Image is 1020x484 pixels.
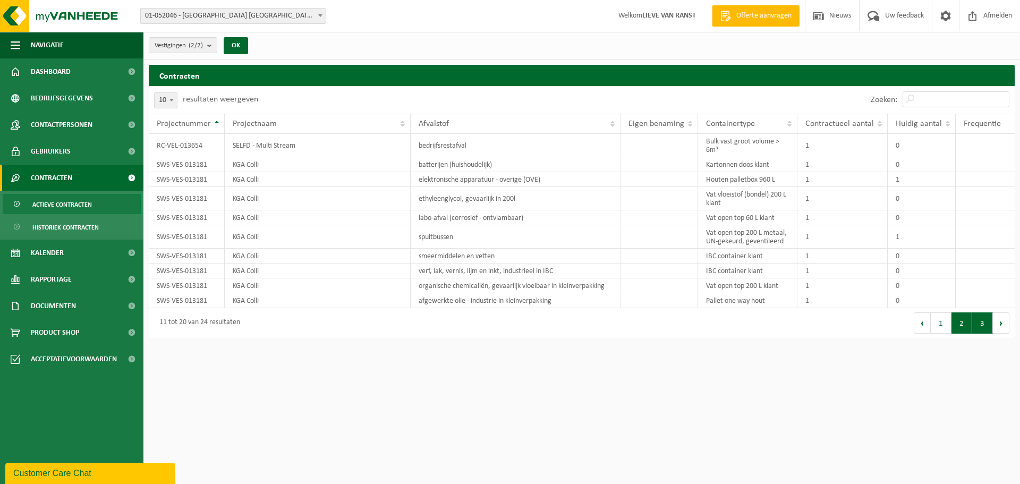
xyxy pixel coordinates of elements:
[972,312,993,334] button: 3
[871,96,897,104] label: Zoeken:
[411,157,620,172] td: batterijen (huishoudelijk)
[411,249,620,264] td: smeermiddelen en vetten
[698,187,797,210] td: Vat vloeistof (bondel) 200 L klant
[411,172,620,187] td: elektronische apparatuur - overige (OVE)
[31,240,64,266] span: Kalender
[411,225,620,249] td: spuitbussen
[888,278,956,293] td: 0
[183,95,258,104] label: resultaten weergeven
[31,112,92,138] span: Contactpersonen
[31,346,117,372] span: Acceptatievoorwaarden
[698,157,797,172] td: Kartonnen doos klant
[964,120,1001,128] span: Frequentie
[888,264,956,278] td: 0
[797,172,888,187] td: 1
[155,93,177,108] span: 10
[31,319,79,346] span: Product Shop
[411,187,620,210] td: ethyleenglycol, gevaarlijk in 200l
[888,187,956,210] td: 0
[31,32,64,58] span: Navigatie
[31,85,93,112] span: Bedrijfsgegevens
[797,249,888,264] td: 1
[706,120,755,128] span: Containertype
[797,134,888,157] td: 1
[3,194,141,214] a: Actieve contracten
[888,249,956,264] td: 0
[411,278,620,293] td: organische chemicaliën, gevaarlijk vloeibaar in kleinverpakking
[698,225,797,249] td: Vat open top 200 L metaal, UN-gekeurd, geventileerd
[233,120,277,128] span: Projectnaam
[797,278,888,293] td: 1
[805,120,874,128] span: Contractueel aantal
[888,210,956,225] td: 0
[154,313,240,333] div: 11 tot 20 van 24 resultaten
[225,187,411,210] td: KGA Colli
[628,120,684,128] span: Eigen benaming
[797,210,888,225] td: 1
[224,37,248,54] button: OK
[31,266,72,293] span: Rapportage
[225,210,411,225] td: KGA Colli
[32,194,92,215] span: Actieve contracten
[698,264,797,278] td: IBC container klant
[411,210,620,225] td: labo-afval (corrosief - ontvlambaar)
[797,293,888,308] td: 1
[931,312,951,334] button: 1
[149,249,225,264] td: SWS-VES-013181
[31,58,71,85] span: Dashboard
[698,210,797,225] td: Vat open top 60 L klant
[712,5,800,27] a: Offerte aanvragen
[225,172,411,187] td: KGA Colli
[888,172,956,187] td: 1
[31,138,71,165] span: Gebruikers
[698,134,797,157] td: Bulk vast groot volume > 6m³
[157,120,211,128] span: Projectnummer
[797,264,888,278] td: 1
[797,225,888,249] td: 1
[149,37,217,53] button: Vestigingen(2/2)
[149,187,225,210] td: SWS-VES-013181
[140,8,326,24] span: 01-052046 - SAINT-GOBAIN ADFORS BELGIUM - BUGGENHOUT
[31,165,72,191] span: Contracten
[149,65,1015,86] h2: Contracten
[888,157,956,172] td: 0
[797,187,888,210] td: 1
[888,134,956,157] td: 0
[896,120,942,128] span: Huidig aantal
[149,225,225,249] td: SWS-VES-013181
[3,217,141,237] a: Historiek contracten
[154,92,177,108] span: 10
[149,293,225,308] td: SWS-VES-013181
[5,461,177,484] iframe: chat widget
[698,293,797,308] td: Pallet one way hout
[149,134,225,157] td: RC-VEL-013654
[225,249,411,264] td: KGA Colli
[31,293,76,319] span: Documenten
[189,42,203,49] count: (2/2)
[888,293,956,308] td: 0
[149,157,225,172] td: SWS-VES-013181
[225,157,411,172] td: KGA Colli
[797,157,888,172] td: 1
[698,172,797,187] td: Houten palletbox 960 L
[642,12,696,20] strong: LIEVE VAN RANST
[411,293,620,308] td: afgewerkte olie - industrie in kleinverpakking
[149,278,225,293] td: SWS-VES-013181
[419,120,449,128] span: Afvalstof
[32,217,99,237] span: Historiek contracten
[888,225,956,249] td: 1
[411,264,620,278] td: verf, lak, vernis, lijm en inkt, industrieel in IBC
[141,9,326,23] span: 01-052046 - SAINT-GOBAIN ADFORS BELGIUM - BUGGENHOUT
[149,264,225,278] td: SWS-VES-013181
[149,210,225,225] td: SWS-VES-013181
[225,225,411,249] td: KGA Colli
[225,134,411,157] td: SELFD - Multi Stream
[149,172,225,187] td: SWS-VES-013181
[698,249,797,264] td: IBC container klant
[225,293,411,308] td: KGA Colli
[993,312,1009,334] button: Next
[951,312,972,334] button: 2
[914,312,931,334] button: Previous
[225,278,411,293] td: KGA Colli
